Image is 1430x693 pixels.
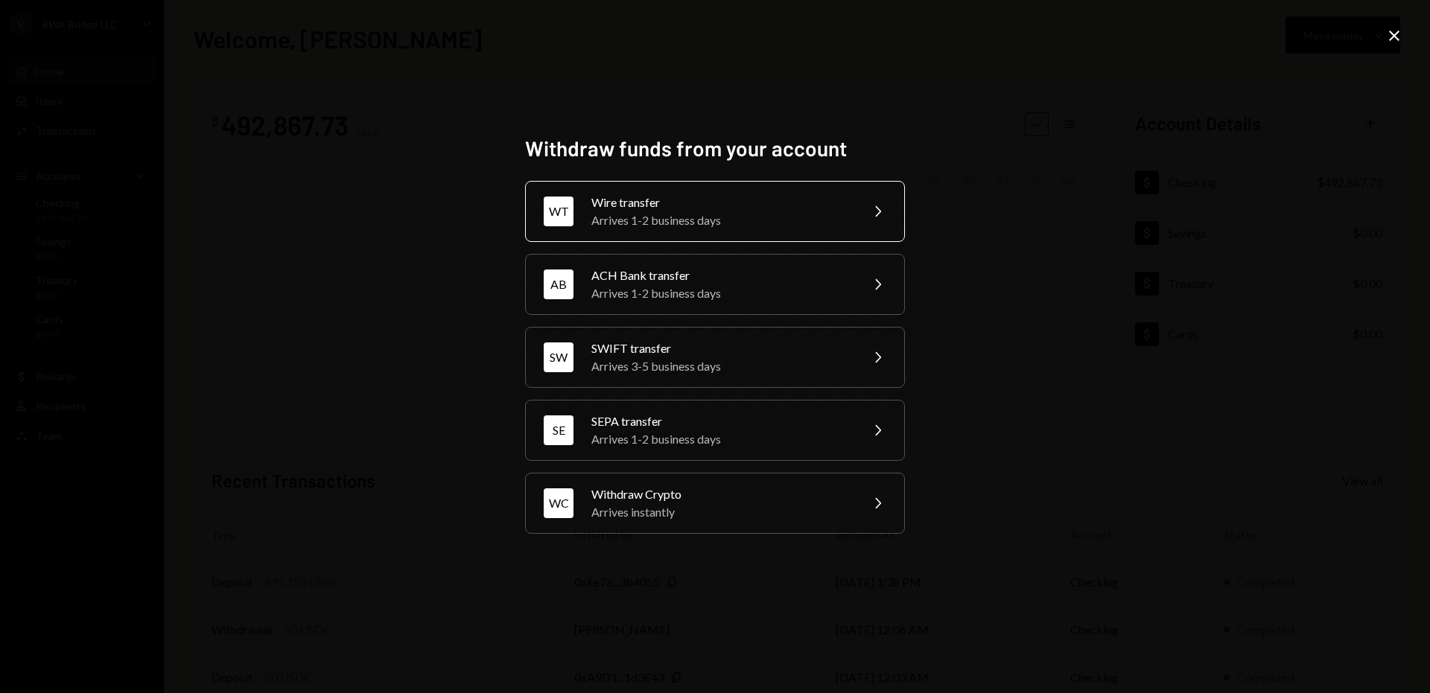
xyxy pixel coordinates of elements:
[591,211,851,229] div: Arrives 1-2 business days
[591,503,851,521] div: Arrives instantly
[525,254,905,315] button: ABACH Bank transferArrives 1-2 business days
[525,134,905,163] h2: Withdraw funds from your account
[591,284,851,302] div: Arrives 1-2 business days
[525,181,905,242] button: WTWire transferArrives 1-2 business days
[591,357,851,375] div: Arrives 3-5 business days
[591,412,851,430] div: SEPA transfer
[525,327,905,388] button: SWSWIFT transferArrives 3-5 business days
[591,485,851,503] div: Withdraw Crypto
[544,342,573,372] div: SW
[544,197,573,226] div: WT
[544,269,573,299] div: AB
[591,339,851,357] div: SWIFT transfer
[544,415,573,445] div: SE
[525,400,905,461] button: SESEPA transferArrives 1-2 business days
[591,266,851,284] div: ACH Bank transfer
[525,473,905,534] button: WCWithdraw CryptoArrives instantly
[591,194,851,211] div: Wire transfer
[544,488,573,518] div: WC
[591,430,851,448] div: Arrives 1-2 business days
